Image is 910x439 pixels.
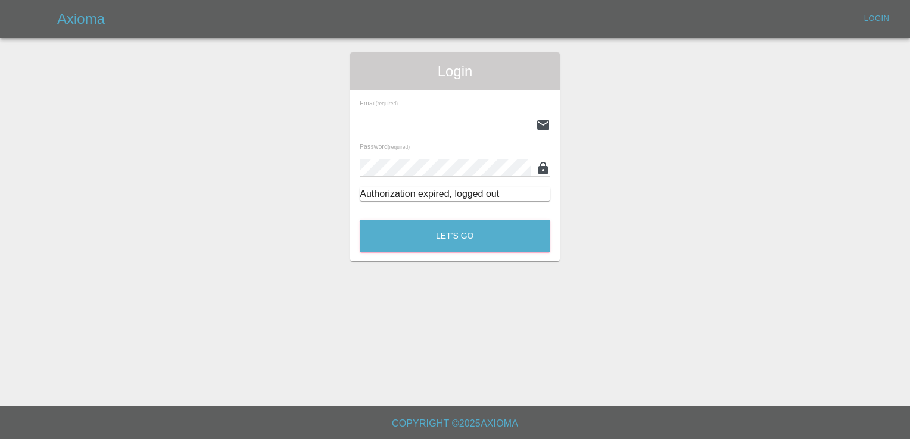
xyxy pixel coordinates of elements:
span: Login [360,62,550,81]
span: Email [360,99,398,106]
h6: Copyright © 2025 Axioma [10,415,900,432]
h5: Axioma [57,10,105,29]
small: (required) [388,145,410,150]
button: Let's Go [360,219,550,252]
a: Login [858,10,896,28]
small: (required) [376,101,398,106]
div: Authorization expired, logged out [360,187,550,201]
span: Password [360,143,410,150]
